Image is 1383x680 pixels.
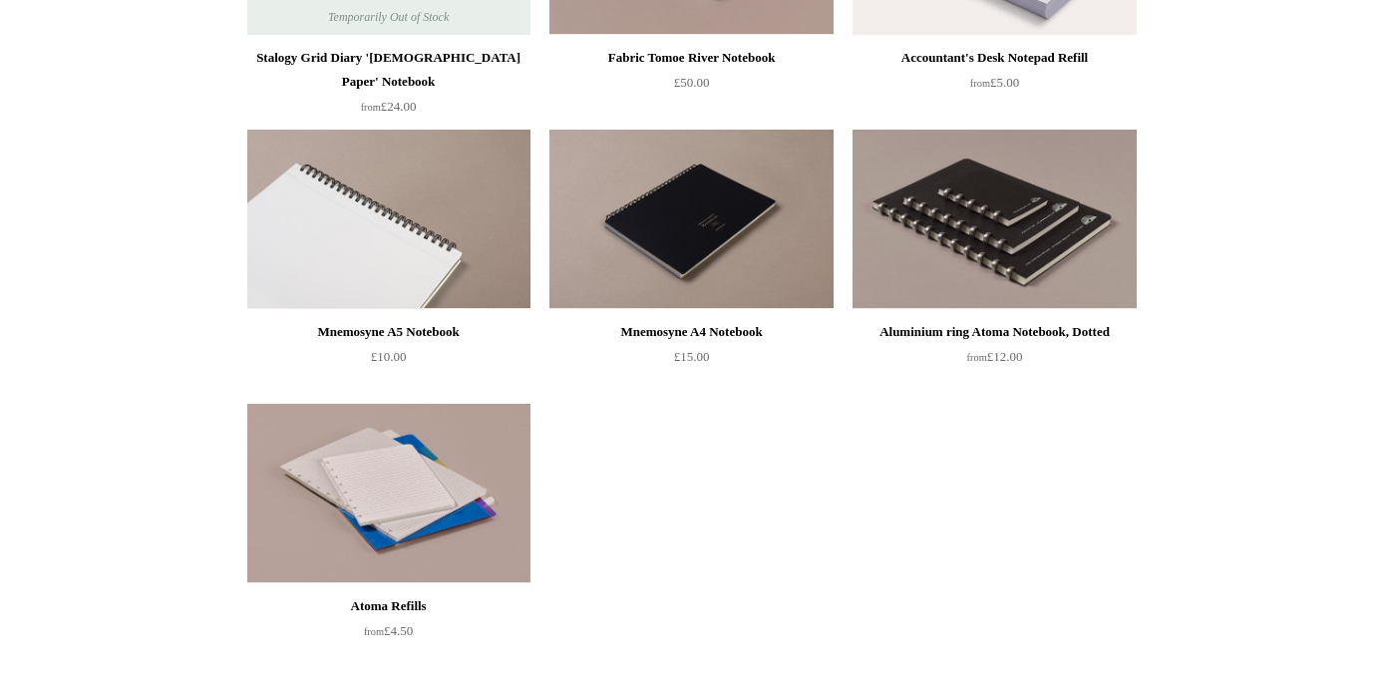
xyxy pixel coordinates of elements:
a: Atoma Refills from£4.50 [247,594,530,676]
span: £50.00 [674,75,710,90]
span: £5.00 [970,75,1019,90]
span: £4.50 [364,623,413,638]
span: from [967,352,987,363]
div: Mnemosyne A5 Notebook [252,320,525,344]
a: Aluminium ring Atoma Notebook, Dotted Aluminium ring Atoma Notebook, Dotted [853,130,1136,309]
img: Mnemosyne A5 Notebook [247,130,530,309]
span: from [364,626,384,637]
div: Aluminium ring Atoma Notebook, Dotted [858,320,1131,344]
img: Atoma Refills [247,404,530,583]
a: Accountant's Desk Notepad Refill from£5.00 [853,46,1136,128]
a: Mnemosyne A5 Notebook £10.00 [247,320,530,402]
img: Mnemosyne A4 Notebook [549,130,833,309]
div: Fabric Tomoe River Notebook [554,46,828,70]
a: Mnemosyne A4 Notebook £15.00 [549,320,833,402]
div: Accountant's Desk Notepad Refill [858,46,1131,70]
a: Mnemosyne A5 Notebook Mnemosyne A5 Notebook [247,130,530,309]
span: £15.00 [674,349,710,364]
span: from [970,78,990,89]
div: Mnemosyne A4 Notebook [554,320,828,344]
img: Aluminium ring Atoma Notebook, Dotted [853,130,1136,309]
a: Stalogy Grid Diary '[DEMOGRAPHIC_DATA] Paper' Notebook from£24.00 [247,46,530,128]
span: £12.00 [967,349,1023,364]
span: £24.00 [361,99,417,114]
span: from [361,102,381,113]
div: Atoma Refills [252,594,525,618]
a: Atoma Refills Atoma Refills [247,404,530,583]
div: Stalogy Grid Diary '[DEMOGRAPHIC_DATA] Paper' Notebook [252,46,525,94]
a: Fabric Tomoe River Notebook £50.00 [549,46,833,128]
span: £10.00 [371,349,407,364]
a: Aluminium ring Atoma Notebook, Dotted from£12.00 [853,320,1136,402]
a: Mnemosyne A4 Notebook Mnemosyne A4 Notebook [549,130,833,309]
